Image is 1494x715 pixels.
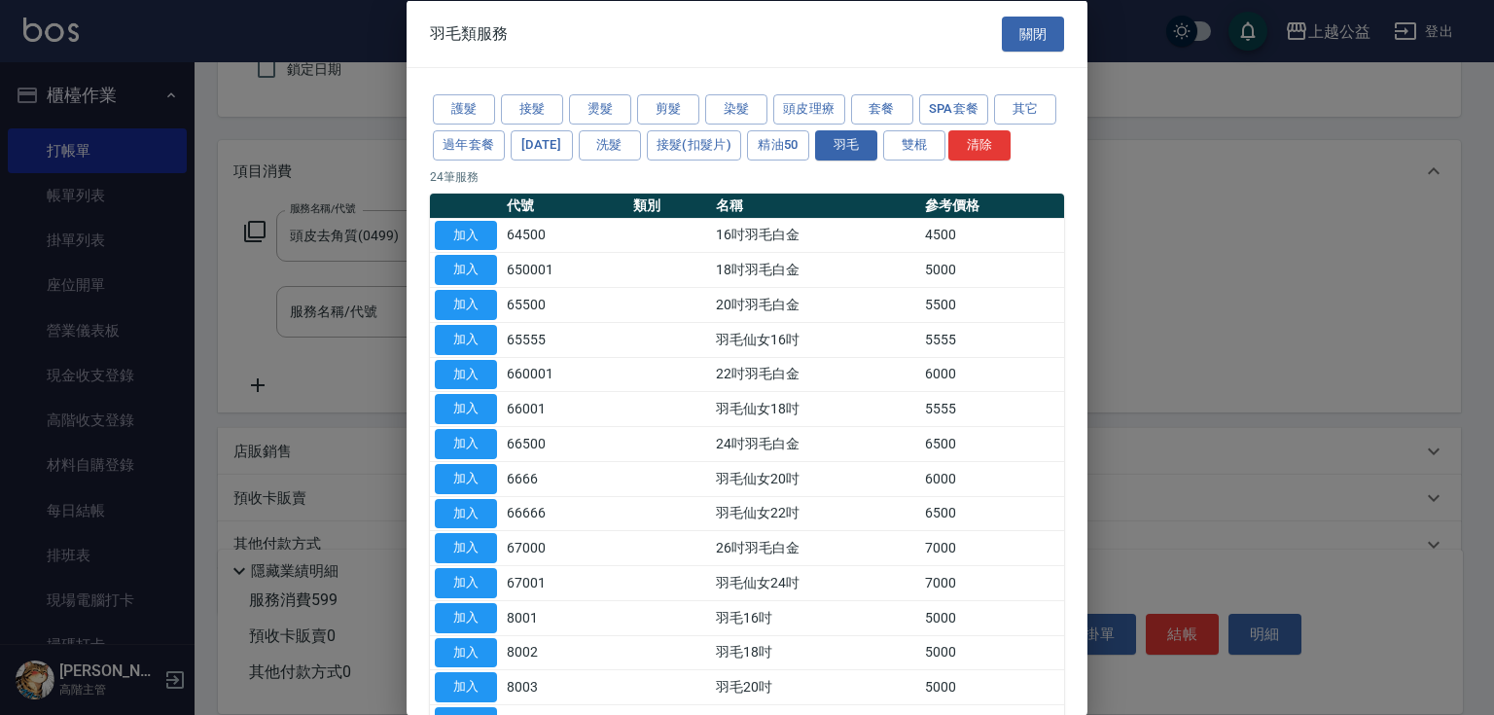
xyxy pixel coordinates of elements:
[711,287,920,322] td: 20吋羽毛白金
[433,129,505,160] button: 過年套餐
[502,565,628,600] td: 67001
[711,669,920,704] td: 羽毛20吋
[435,324,497,354] button: 加入
[502,252,628,287] td: 650001
[920,357,1064,392] td: 6000
[711,193,920,218] th: 名稱
[502,322,628,357] td: 65555
[711,565,920,600] td: 羽毛仙女24吋
[773,94,845,125] button: 頭皮理療
[920,391,1064,426] td: 5555
[711,391,920,426] td: 羽毛仙女18吋
[435,637,497,667] button: 加入
[435,429,497,459] button: 加入
[815,129,877,160] button: 羽毛
[920,287,1064,322] td: 5500
[920,461,1064,496] td: 6000
[705,94,767,125] button: 染髮
[502,357,628,392] td: 660001
[502,530,628,565] td: 67000
[433,94,495,125] button: 護髮
[502,193,628,218] th: 代號
[435,568,497,598] button: 加入
[711,530,920,565] td: 26吋羽毛白金
[501,94,563,125] button: 接髮
[579,129,641,160] button: 洗髮
[647,129,742,160] button: 接髮(扣髮片)
[628,193,711,218] th: 類別
[502,426,628,461] td: 66500
[435,290,497,320] button: 加入
[435,533,497,563] button: 加入
[747,129,809,160] button: 精油50
[502,287,628,322] td: 65500
[920,565,1064,600] td: 7000
[920,426,1064,461] td: 6500
[1002,16,1064,52] button: 關閉
[711,461,920,496] td: 羽毛仙女20吋
[711,357,920,392] td: 22吋羽毛白金
[711,496,920,531] td: 羽毛仙女22吋
[430,23,508,43] span: 羽毛類服務
[920,322,1064,357] td: 5555
[435,394,497,424] button: 加入
[502,669,628,704] td: 8003
[511,129,573,160] button: [DATE]
[711,218,920,253] td: 16吋羽毛白金
[919,94,989,125] button: SPA套餐
[851,94,913,125] button: 套餐
[502,218,628,253] td: 64500
[920,635,1064,670] td: 5000
[883,129,945,160] button: 雙棍
[711,426,920,461] td: 24吋羽毛白金
[920,218,1064,253] td: 4500
[711,600,920,635] td: 羽毛16吋
[435,463,497,493] button: 加入
[711,252,920,287] td: 18吋羽毛白金
[569,94,631,125] button: 燙髮
[711,635,920,670] td: 羽毛18吋
[920,193,1064,218] th: 參考價格
[435,498,497,528] button: 加入
[994,94,1056,125] button: 其它
[920,600,1064,635] td: 5000
[711,322,920,357] td: 羽毛仙女16吋
[435,220,497,250] button: 加入
[502,635,628,670] td: 8002
[920,496,1064,531] td: 6500
[920,252,1064,287] td: 5000
[920,530,1064,565] td: 7000
[502,496,628,531] td: 66666
[920,669,1064,704] td: 5000
[435,672,497,702] button: 加入
[502,461,628,496] td: 6666
[502,600,628,635] td: 8001
[948,129,1011,160] button: 清除
[435,359,497,389] button: 加入
[430,167,1064,185] p: 24 筆服務
[502,391,628,426] td: 66001
[435,602,497,632] button: 加入
[435,255,497,285] button: 加入
[637,94,699,125] button: 剪髮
